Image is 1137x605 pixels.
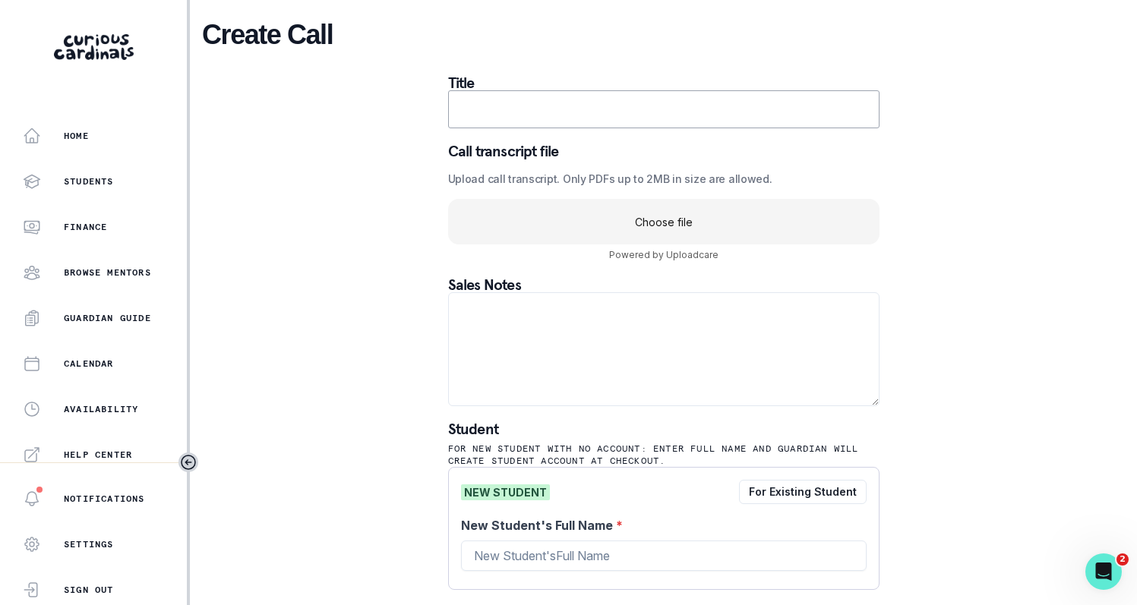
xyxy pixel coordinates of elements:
[461,516,857,534] label: New Student's Full Name
[178,452,198,472] button: Toggle sidebar
[739,480,867,504] button: For Existing Student
[448,443,880,467] p: For new student with NO account: Enter full name and guardian will create student account at chec...
[1085,553,1122,590] iframe: Intercom live chat
[64,221,107,233] p: Finance
[64,312,151,324] p: Guardian Guide
[461,540,867,571] input: New Student'sFull Name
[448,421,880,436] p: Student
[64,403,138,415] p: Availability
[448,277,880,292] p: Sales Notes
[64,493,145,505] p: Notifications
[1116,553,1129,566] span: 2
[461,484,550,500] span: NEW STUDENT
[448,171,870,187] label: Upload call transcript. Only PDFs up to 2MB in size are allowed.
[448,143,880,159] p: Call transcript file
[448,75,880,90] p: Title
[64,538,114,550] p: Settings
[64,175,114,187] p: Students
[202,18,1125,51] h2: Create Call
[64,449,132,461] p: Help Center
[448,199,880,244] uc-drop-area: Choose file
[609,247,719,262] a: Powered by Uploadcare
[64,358,114,370] p: Calendar
[64,584,114,596] p: Sign Out
[54,34,134,60] img: Curious Cardinals Logo
[64,266,151,279] p: Browse Mentors
[64,130,89,142] p: Home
